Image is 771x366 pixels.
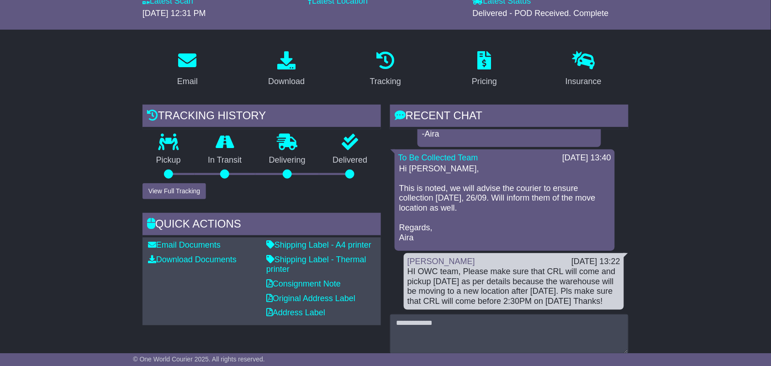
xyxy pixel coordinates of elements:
div: Download [268,75,305,88]
div: Quick Actions [143,213,381,238]
a: Consignment Note [266,279,341,288]
a: Pricing [466,48,503,91]
a: Download [262,48,311,91]
a: Download Documents [148,255,237,264]
button: View Full Tracking [143,183,206,199]
div: Email [177,75,198,88]
div: RECENT CHAT [390,105,628,129]
a: Original Address Label [266,294,355,303]
a: Email [171,48,204,91]
a: Address Label [266,308,325,317]
span: © One World Courier 2025. All rights reserved. [133,355,265,363]
div: Tracking [370,75,401,88]
div: [DATE] 13:40 [562,153,611,163]
p: Delivered [319,155,381,165]
a: Shipping Label - Thermal printer [266,255,366,274]
p: Pickup [143,155,195,165]
p: Delivering [255,155,319,165]
div: HI OWC team, Please make sure that CRL will come and pickup [DATE] as per details because the war... [407,267,620,306]
a: Tracking [364,48,407,91]
a: Email Documents [148,240,221,249]
span: [DATE] 12:31 PM [143,9,206,18]
a: Shipping Label - A4 printer [266,240,371,249]
p: In Transit [195,155,256,165]
a: [PERSON_NAME] [407,257,475,266]
div: [DATE] 13:22 [571,257,620,267]
div: Pricing [472,75,497,88]
a: To Be Collected Team [398,153,478,162]
p: Hi [PERSON_NAME], This is noted, we will advise the courier to ensure collection [DATE], 26/09. W... [399,164,610,243]
div: Insurance [565,75,602,88]
a: Insurance [560,48,607,91]
span: Delivered - POD Received. Complete [473,9,609,18]
div: Tracking history [143,105,381,129]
